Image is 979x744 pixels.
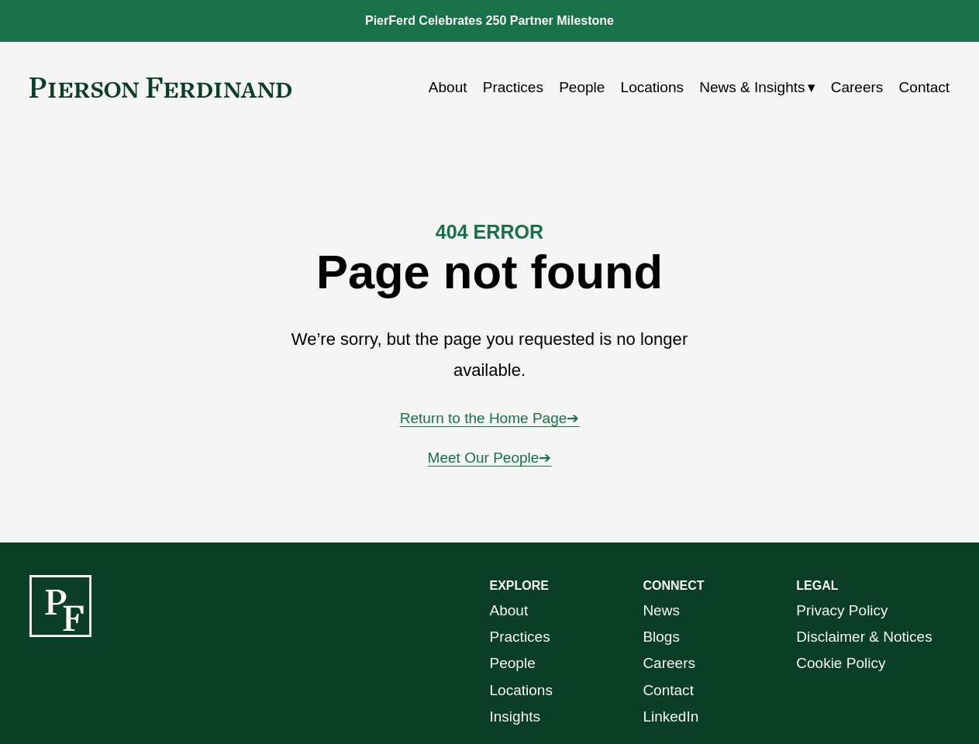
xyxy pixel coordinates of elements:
a: About [429,73,467,102]
span: News & Insights [699,74,805,101]
strong: CONNECT [643,579,704,592]
a: LinkedIn [643,704,698,730]
h1: Page not found [183,245,797,299]
a: About [490,598,529,624]
a: Locations [490,677,553,704]
a: Careers [643,650,695,677]
a: Privacy Policy [796,598,888,624]
a: Blogs [643,624,680,650]
a: Return to the Home Page➔ [400,410,580,426]
a: News [643,598,680,624]
span: ➔ [567,410,579,426]
a: Meet Our People➔ [428,449,552,466]
a: People [490,650,536,677]
a: Cookie Policy [796,650,885,677]
a: Contact [643,677,694,704]
a: Locations [621,73,684,102]
a: People [559,73,605,102]
a: folder dropdown [699,73,815,102]
a: Careers [831,73,884,102]
a: Practices [483,73,543,102]
a: Contact [899,73,950,102]
p: We’re sorry, but the page you requested is no longer available. [260,324,720,385]
strong: LEGAL [796,579,838,592]
a: Disclaimer & Notices [796,624,932,650]
span: ➔ [539,449,551,466]
strong: 404 ERROR [436,221,543,243]
strong: EXPLORE [490,579,549,592]
a: Practices [490,624,550,650]
a: Insights [490,704,541,730]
